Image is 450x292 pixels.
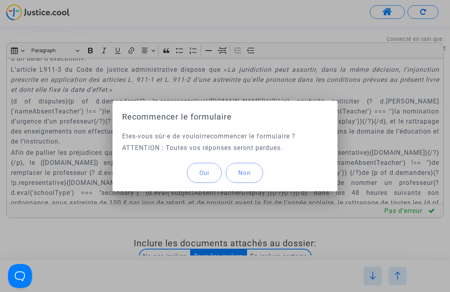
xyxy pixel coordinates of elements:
span: Non [238,169,251,176]
button: Oui [187,163,222,183]
button: Non [226,163,263,183]
span: Etes-vous sûr·e de vouloir [122,132,204,140]
span: recommencer le formulaire ? [204,132,295,140]
span: ATTENTION : Toutes vos réponses seront perdues. [122,144,283,152]
span: Oui [199,169,209,176]
iframe: Help Scout Beacon - Open [8,264,32,288]
h1: Recommencer le formulaire [122,110,328,123]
